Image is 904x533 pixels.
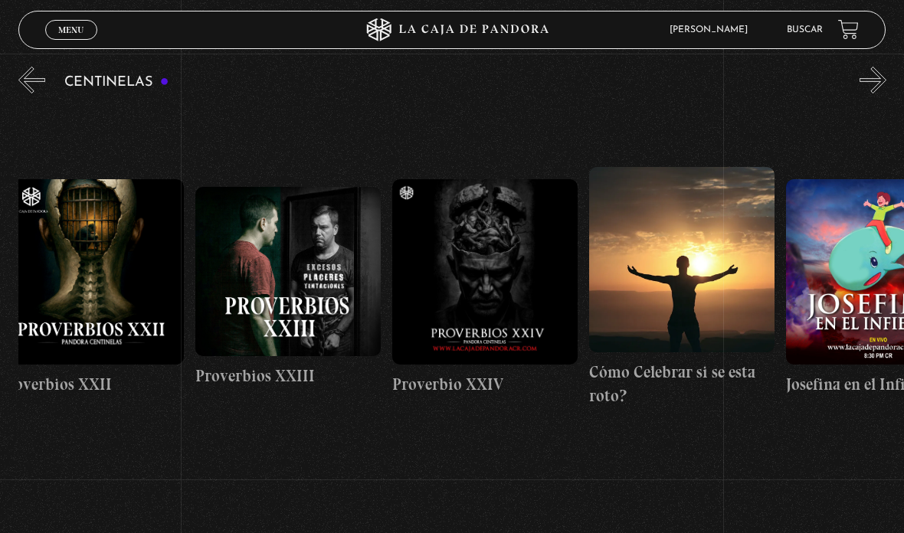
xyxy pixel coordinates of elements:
a: Proverbios XXIII [195,105,381,470]
span: Cerrar [54,38,90,49]
h3: Centinelas [64,75,169,90]
span: Menu [58,25,84,34]
button: Next [860,67,886,93]
h4: Cómo Celebrar si se esta roto? [589,360,775,408]
a: Proverbio XXIV [392,105,578,470]
span: [PERSON_NAME] [662,25,763,34]
h4: Proverbio XXIV [392,372,578,397]
a: Buscar [787,25,823,34]
a: Cómo Celebrar si se esta roto? [589,105,775,470]
button: Previous [18,67,45,93]
h4: Proverbios XXIII [195,364,381,388]
a: View your shopping cart [838,19,859,40]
